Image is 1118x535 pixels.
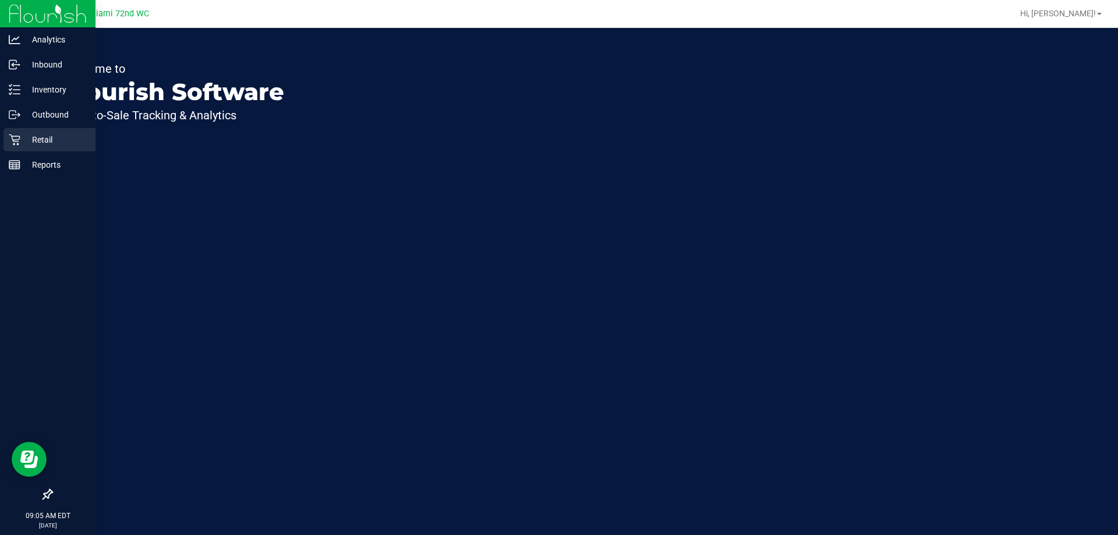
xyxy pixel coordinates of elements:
[12,442,47,477] iframe: Resource center
[20,58,90,72] p: Inbound
[9,59,20,70] inline-svg: Inbound
[9,159,20,171] inline-svg: Reports
[9,84,20,95] inline-svg: Inventory
[1020,9,1096,18] span: Hi, [PERSON_NAME]!
[20,158,90,172] p: Reports
[20,83,90,97] p: Inventory
[5,521,90,530] p: [DATE]
[9,109,20,121] inline-svg: Outbound
[63,63,284,75] p: Welcome to
[20,133,90,147] p: Retail
[20,33,90,47] p: Analytics
[63,109,284,121] p: Seed-to-Sale Tracking & Analytics
[9,134,20,146] inline-svg: Retail
[9,34,20,45] inline-svg: Analytics
[20,108,90,122] p: Outbound
[63,80,284,104] p: Flourish Software
[89,9,149,19] span: Miami 72nd WC
[5,511,90,521] p: 09:05 AM EDT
